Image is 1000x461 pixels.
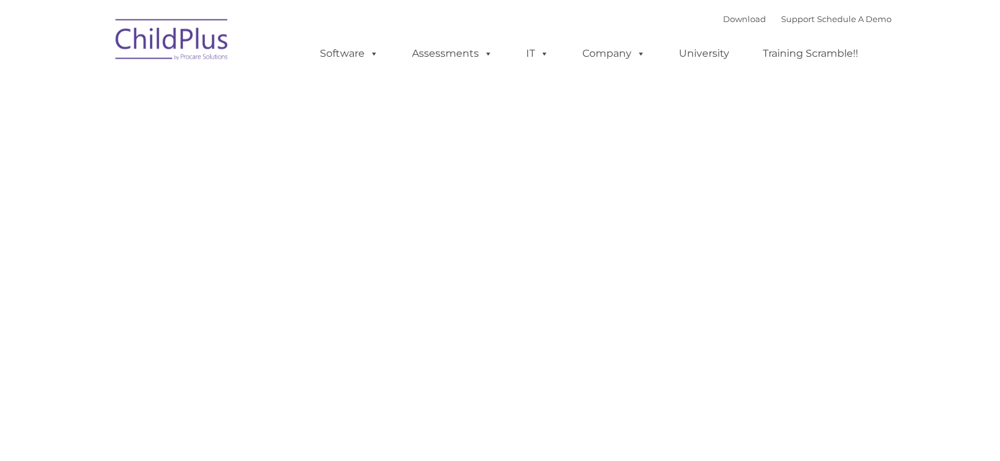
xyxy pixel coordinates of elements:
a: Assessments [399,41,505,66]
a: Training Scramble!! [750,41,871,66]
a: Schedule A Demo [817,14,891,24]
img: ChildPlus by Procare Solutions [109,10,235,73]
a: Download [723,14,766,24]
font: | [723,14,891,24]
a: Software [307,41,391,66]
a: Company [570,41,658,66]
a: Support [781,14,815,24]
a: IT [514,41,562,66]
a: University [666,41,742,66]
